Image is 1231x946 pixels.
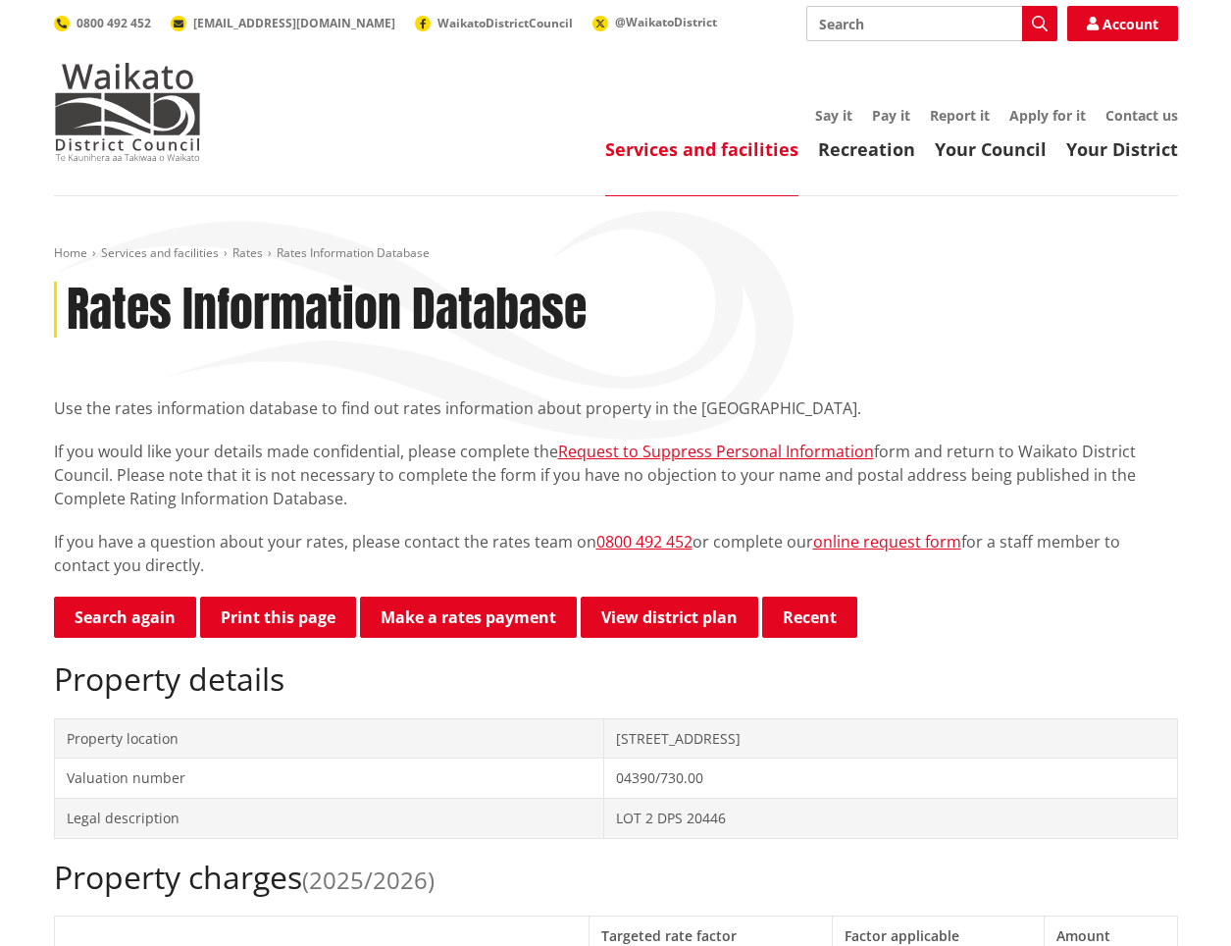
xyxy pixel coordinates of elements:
a: WaikatoDistrictCouncil [415,15,573,31]
p: If you have a question about your rates, please contact the rates team on or complete our for a s... [54,530,1178,577]
a: Services and facilities [101,244,219,261]
span: [EMAIL_ADDRESS][DOMAIN_NAME] [193,15,395,31]
a: Contact us [1105,106,1178,125]
h2: Property charges [54,859,1178,896]
span: 0800 492 452 [77,15,151,31]
p: If you would like your details made confidential, please complete the form and return to Waikato ... [54,440,1178,510]
span: @WaikatoDistrict [615,14,717,30]
a: [EMAIL_ADDRESS][DOMAIN_NAME] [171,15,395,31]
nav: breadcrumb [54,245,1178,262]
a: online request form [813,531,961,552]
a: Report it [930,106,990,125]
a: Recreation [818,137,915,161]
input: Search input [806,6,1057,41]
span: Rates Information Database [277,244,430,261]
a: Apply for it [1009,106,1086,125]
a: Your District [1066,137,1178,161]
p: Use the rates information database to find out rates information about property in the [GEOGRAPHI... [54,396,1178,420]
td: Legal description [54,798,604,838]
td: Valuation number [54,759,604,799]
a: View district plan [581,597,758,638]
a: Search again [54,597,196,638]
span: WaikatoDistrictCouncil [437,15,573,31]
a: Services and facilities [605,137,798,161]
img: Waikato District Council - Te Kaunihera aa Takiwaa o Waikato [54,63,201,161]
span: (2025/2026) [302,864,435,896]
td: LOT 2 DPS 20446 [604,798,1177,838]
a: Request to Suppress Personal Information [558,441,874,462]
td: 04390/730.00 [604,759,1177,799]
h2: Property details [54,660,1178,698]
a: 0800 492 452 [596,531,692,552]
a: 0800 492 452 [54,15,151,31]
a: @WaikatoDistrict [592,14,717,30]
a: Make a rates payment [360,597,577,638]
h1: Rates Information Database [67,282,587,339]
a: Pay it [872,106,910,125]
a: Home [54,244,87,261]
a: Rates [232,244,263,261]
a: Account [1067,6,1178,41]
td: [STREET_ADDRESS] [604,718,1177,759]
td: Property location [54,718,604,759]
button: Print this page [200,597,356,638]
a: Your Council [935,137,1047,161]
button: Recent [762,597,857,638]
a: Say it [815,106,852,125]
